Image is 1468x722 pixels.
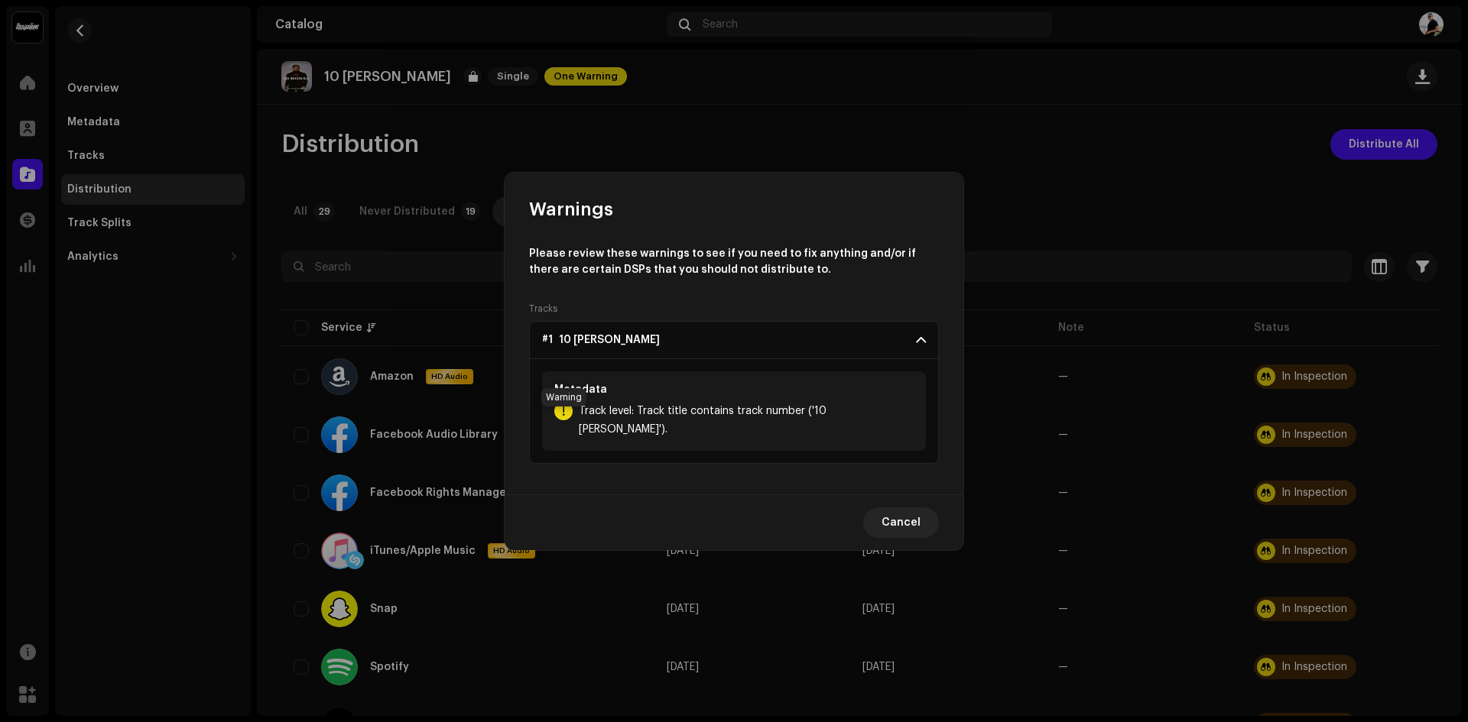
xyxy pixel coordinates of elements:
[579,402,914,439] span: Track level: Track title contains track number ('10 [PERSON_NAME]').
[554,384,914,396] div: Metadata
[863,507,939,538] button: Cancel
[542,334,660,346] span: #1 10 [PERSON_NAME]
[529,246,939,278] p: Please review these warnings to see if you need to fix anything and/or if there are certain DSPs ...
[529,359,939,464] p-accordion-content: #1 10 [PERSON_NAME]
[529,197,613,222] span: Warnings
[529,321,939,359] p-accordion-header: #1 10 [PERSON_NAME]
[529,303,557,315] label: Tracks
[882,507,921,538] span: Cancel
